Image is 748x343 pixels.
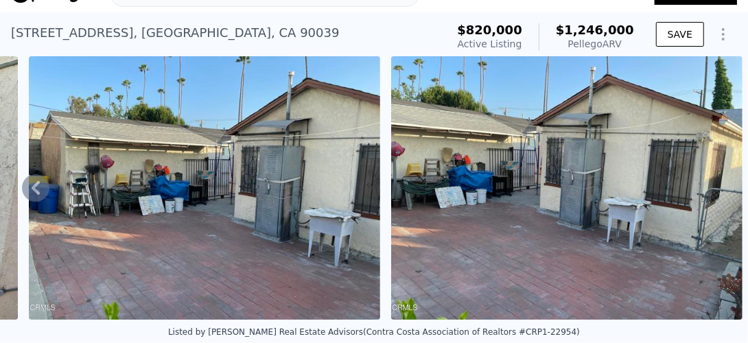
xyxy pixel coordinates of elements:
[11,23,340,43] div: [STREET_ADDRESS] , [GEOGRAPHIC_DATA] , CA 90039
[458,38,522,49] span: Active Listing
[656,22,704,47] button: SAVE
[29,56,380,320] img: Sale: 166829450 Parcel: 49546372
[556,23,634,37] span: $1,246,000
[556,37,634,51] div: Pellego ARV
[710,21,737,48] button: Show Options
[168,327,580,337] div: Listed by [PERSON_NAME] Real Estate Advisors (Contra Costa Association of Realtors #CRP1-22954)
[391,56,743,320] img: Sale: 166829450 Parcel: 49546372
[457,23,522,37] span: $820,000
